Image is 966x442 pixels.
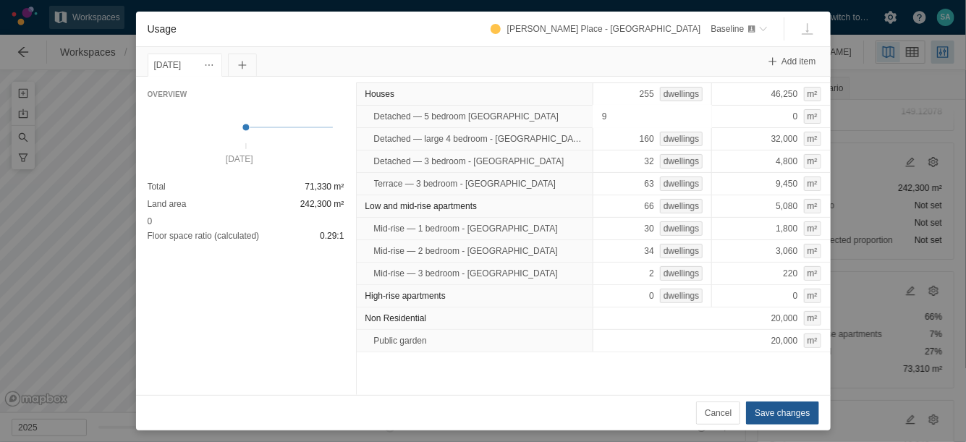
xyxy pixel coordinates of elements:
span: dwellings [664,200,699,213]
div: 1,800m² [711,217,830,240]
div: 63dwellings [593,172,712,195]
span: dwellings [664,132,699,145]
span: dwellings [664,267,699,280]
div: 160dwellings [593,127,712,150]
span: dwellings [664,222,699,235]
div: 255dwellings [593,82,712,106]
span: Mid-rise — 3 bedroom - [GEOGRAPHIC_DATA] [374,266,558,281]
span: Floor space ratio (calculated) [148,229,260,243]
div: 30dwellings [593,217,712,240]
span: dwellings [664,177,699,190]
span: 71,330 m² [305,179,344,194]
span: dwellings [664,245,699,258]
div: 9,450m² [711,172,830,195]
div: 2dwellings [593,262,712,285]
span: Total [148,179,166,194]
div: 34dwellings [593,239,712,263]
div: 0 [148,179,344,243]
div: [DATE] [154,57,216,73]
div: 66dwellings [593,195,712,218]
span: m² [808,155,818,168]
span: Land area [148,197,187,211]
div: 3,060m² [711,239,830,263]
button: Save changes [746,401,818,425]
span: 242,300 m² [300,197,344,211]
span: Cancel [705,406,732,420]
span: Terrace — 3 bedroom - [GEOGRAPHIC_DATA] [374,177,556,191]
div: 20,000m² [593,329,831,352]
span: 0.29 :1 [320,229,344,243]
div: 0dwellings [593,284,712,307]
div: [PERSON_NAME] Place - [GEOGRAPHIC_DATA] [501,19,707,39]
span: m² [808,200,818,213]
span: Mid-rise — 1 bedroom - [GEOGRAPHIC_DATA] [374,221,558,236]
span: Detached — 3 bedroom - [GEOGRAPHIC_DATA] [374,154,564,169]
div: 46,250m² [711,82,830,106]
span: m² [808,267,818,280]
button: Cancel [696,401,740,425]
span: Public garden [374,333,427,348]
span: m² [808,245,818,258]
span: Houses [365,87,395,101]
div: 220m² [711,262,830,285]
span: dwellings [664,289,699,302]
span: m² [808,132,818,145]
div: Usage [136,12,831,430]
span: Save changes [755,406,810,420]
div: 32dwellings [593,150,712,173]
span: High-rise apartments [365,289,446,303]
span: Low and mid-rise apartments [365,199,478,213]
h5: Overview [148,88,187,101]
span: m² [808,110,818,123]
span: Baseline [711,22,755,36]
span: m² [808,88,818,101]
h2: Usage [148,21,177,37]
button: Baseline [706,17,771,41]
span: dwellings [664,88,699,101]
span: m² [808,289,818,302]
div: 20,000m² [593,307,831,330]
span: Detached — 5 bedroom [GEOGRAPHIC_DATA] [374,109,559,124]
div: 0m² [711,284,830,307]
span: Mid-rise — 2 bedroom - [GEOGRAPHIC_DATA] [374,244,558,258]
span: Add item [781,56,815,67]
span: Detached — large 4 bedroom - [GEOGRAPHIC_DATA] [374,132,585,146]
button: Add item [764,53,818,70]
div: 4,800m² [711,150,830,173]
span: m² [808,312,818,325]
div: 5,080m² [711,195,830,218]
span: m² [808,334,818,347]
div: 32,000m² [711,127,830,150]
span: m² [808,222,818,235]
span: dwellings [664,155,699,168]
span: Non Residential [365,311,427,326]
div: 0m² [711,105,830,128]
span: m² [808,177,818,190]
